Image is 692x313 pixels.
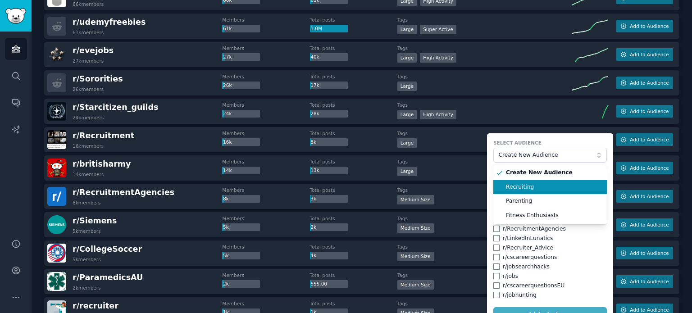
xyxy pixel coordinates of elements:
dt: Members [222,17,310,23]
div: 2k members [73,285,101,291]
div: Medium Size [397,280,434,290]
div: 14k [222,167,260,175]
button: Add to Audience [616,247,673,259]
div: r/ jobsearchhacks [503,263,550,271]
dt: Members [222,244,310,250]
div: Large [397,25,417,34]
div: Medium Size [397,223,434,233]
dt: Tags [397,300,572,307]
dt: Tags [397,215,572,222]
div: r/ jobs [503,272,518,281]
div: 17k [310,82,348,90]
button: Add to Audience [616,133,673,146]
div: 5k members [73,228,101,234]
dt: Total posts [310,45,397,51]
span: r/ Starcitizen_guilds [73,103,158,112]
button: Add to Audience [616,77,673,89]
div: 27k [222,53,260,61]
span: Add to Audience [630,23,669,29]
span: Recruiting [506,183,601,191]
div: 555.00 [310,280,348,288]
div: 61k [222,25,260,33]
div: 3k [310,195,348,203]
span: r/ udemyfreebies [73,18,146,27]
dt: Total posts [310,244,397,250]
dt: Tags [397,45,572,51]
img: Siemens [47,215,66,234]
div: 8k members [73,200,101,206]
span: r/ Recruitment [73,131,134,140]
div: Medium Size [397,252,434,261]
span: Add to Audience [630,222,669,228]
div: r/ RecruitmentAgencies [503,225,566,233]
div: 28k [310,110,348,118]
div: 27k members [73,58,104,64]
div: 16k members [73,143,104,149]
span: Add to Audience [630,51,669,58]
div: 16k [222,138,260,146]
div: 8k [310,138,348,146]
dt: Tags [397,73,572,80]
div: Medium Size [397,195,434,204]
span: r/ RecruitmentAgencies [73,188,174,197]
div: 1.0M [310,25,348,33]
button: Add to Audience [616,105,673,118]
div: r/ LinkedInLunatics [503,235,553,243]
span: Add to Audience [630,136,669,143]
div: 4k [310,252,348,260]
div: High Activity [420,53,456,63]
div: 2k [222,280,260,288]
button: Add to Audience [616,190,673,203]
div: Large [397,167,417,176]
dt: Tags [397,130,572,136]
img: britisharmy [47,159,66,177]
div: 2k [310,223,348,231]
dt: Total posts [310,215,397,222]
img: Starcitizen_guilds [47,102,66,121]
span: r/ Siemens [73,216,117,225]
dt: Total posts [310,130,397,136]
div: 14k members [73,171,104,177]
img: Recruitment [47,130,66,149]
button: Create New Audience [493,148,607,163]
span: Add to Audience [630,108,669,114]
dt: Tags [397,159,572,165]
div: 24k members [73,114,104,121]
div: 13k [310,167,348,175]
span: r/ Sororities [73,74,123,83]
label: Select Audience [493,140,607,146]
ul: Create New Audience [493,164,607,224]
span: Add to Audience [630,193,669,200]
dt: Tags [397,187,572,193]
dt: Total posts [310,159,397,165]
div: Large [397,110,417,119]
dt: Total posts [310,73,397,80]
dt: Members [222,300,310,307]
div: r/ cscareerquestions [503,254,557,262]
span: Fitness Enthusiasts [506,212,601,220]
dt: Members [222,73,310,80]
img: RecruitmentAgencies [47,187,66,206]
div: 5k [222,252,260,260]
dt: Members [222,187,310,193]
div: 40k [310,53,348,61]
dt: Total posts [310,17,397,23]
div: Large [397,138,417,148]
dt: Total posts [310,300,397,307]
button: Add to Audience [616,20,673,32]
dt: Total posts [310,187,397,193]
div: 26k [222,82,260,90]
dt: Total posts [310,102,397,108]
dt: Tags [397,244,572,250]
span: r/ recruiter [73,301,118,310]
div: High Activity [420,110,456,119]
span: Add to Audience [630,307,669,313]
img: evejobs [47,45,66,64]
div: 5k [222,223,260,231]
span: r/ ParamedicsAU [73,273,143,282]
dt: Members [222,159,310,165]
dt: Members [222,45,310,51]
dt: Tags [397,17,572,23]
button: Add to Audience [616,275,673,288]
div: Large [397,82,417,91]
